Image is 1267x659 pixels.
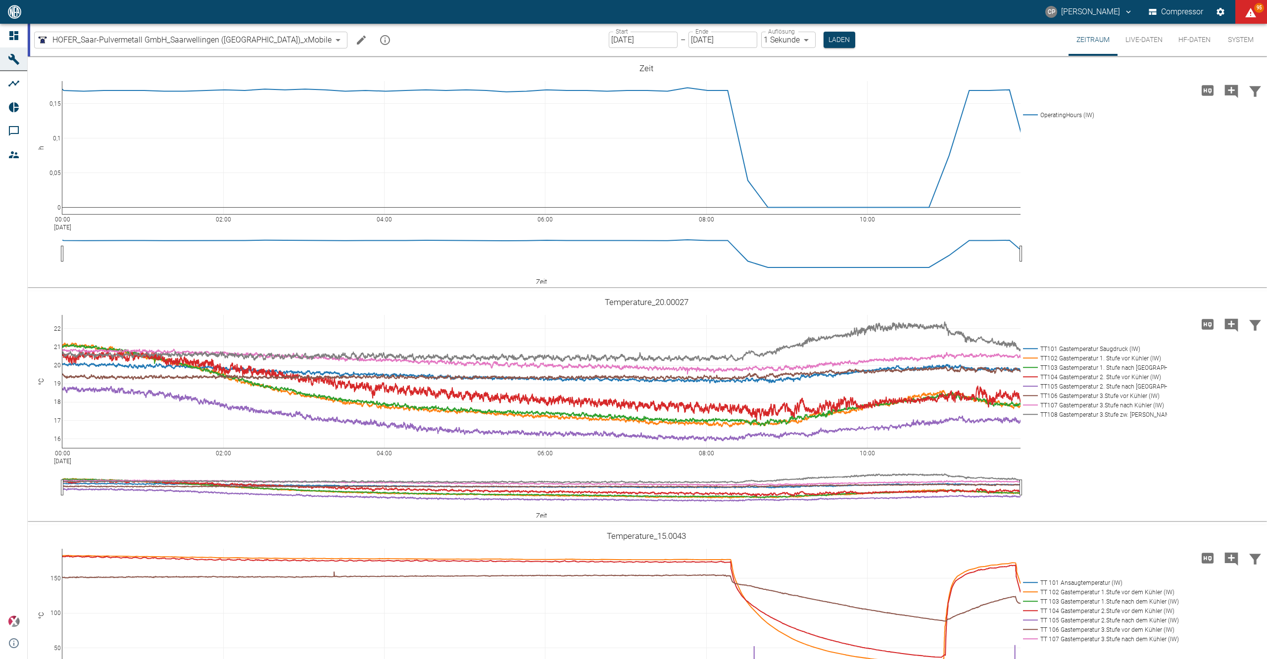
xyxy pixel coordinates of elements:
input: DD.MM.YYYY [609,32,678,48]
button: Kommentar hinzufügen [1219,545,1243,571]
img: logo [7,5,22,18]
button: System [1218,24,1263,56]
button: Zeitraum [1069,24,1118,56]
button: christoph.palm@neuman-esser.com [1044,3,1134,21]
div: 1 Sekunde [761,32,816,48]
button: mission info [375,30,395,50]
button: Laden [824,32,855,48]
button: Machine bearbeiten [351,30,371,50]
button: Daten filtern [1243,545,1267,571]
p: – [681,34,685,45]
label: Ende [695,27,708,36]
span: HOFER_Saar-Pulvermetall GmbH_Saarwellingen ([GEOGRAPHIC_DATA])_xMobile [52,34,332,45]
a: HOFER_Saar-Pulvermetall GmbH_Saarwellingen ([GEOGRAPHIC_DATA])_xMobile [37,34,332,46]
button: Daten filtern [1243,311,1267,337]
label: Start [616,27,628,36]
span: 95 [1254,3,1264,13]
button: Einstellungen [1212,3,1229,21]
div: CP [1045,6,1057,18]
img: Xplore Logo [8,615,20,627]
label: Auflösung [768,27,795,36]
span: Hohe Auflösung [1196,85,1219,94]
input: DD.MM.YYYY [688,32,757,48]
span: Hohe Auflösung [1196,553,1219,562]
button: Live-Daten [1118,24,1170,56]
button: Compressor [1147,3,1206,21]
button: HF-Daten [1170,24,1218,56]
button: Kommentar hinzufügen [1219,78,1243,103]
button: Daten filtern [1243,78,1267,103]
span: Hohe Auflösung [1196,319,1219,328]
button: Kommentar hinzufügen [1219,311,1243,337]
